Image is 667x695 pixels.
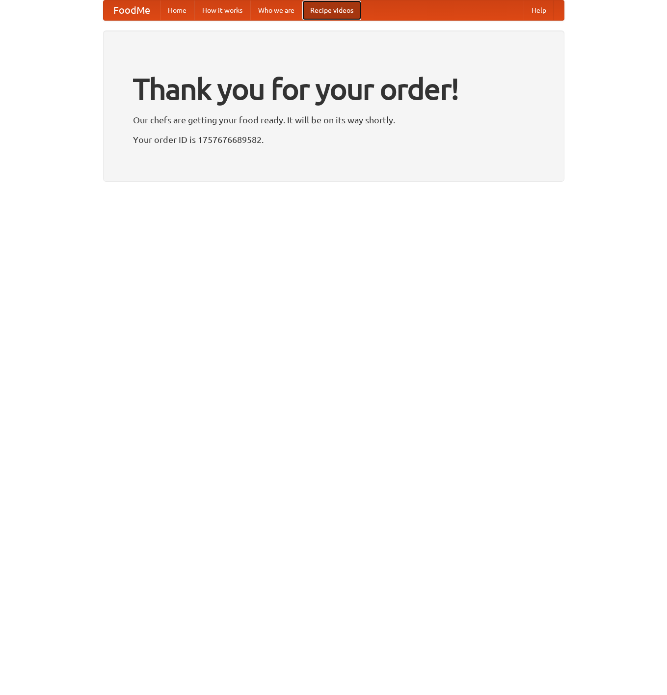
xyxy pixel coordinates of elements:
[194,0,250,20] a: How it works
[160,0,194,20] a: Home
[104,0,160,20] a: FoodMe
[250,0,302,20] a: Who we are
[133,112,534,127] p: Our chefs are getting your food ready. It will be on its way shortly.
[524,0,554,20] a: Help
[302,0,361,20] a: Recipe videos
[133,132,534,147] p: Your order ID is 1757676689582.
[133,65,534,112] h1: Thank you for your order!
